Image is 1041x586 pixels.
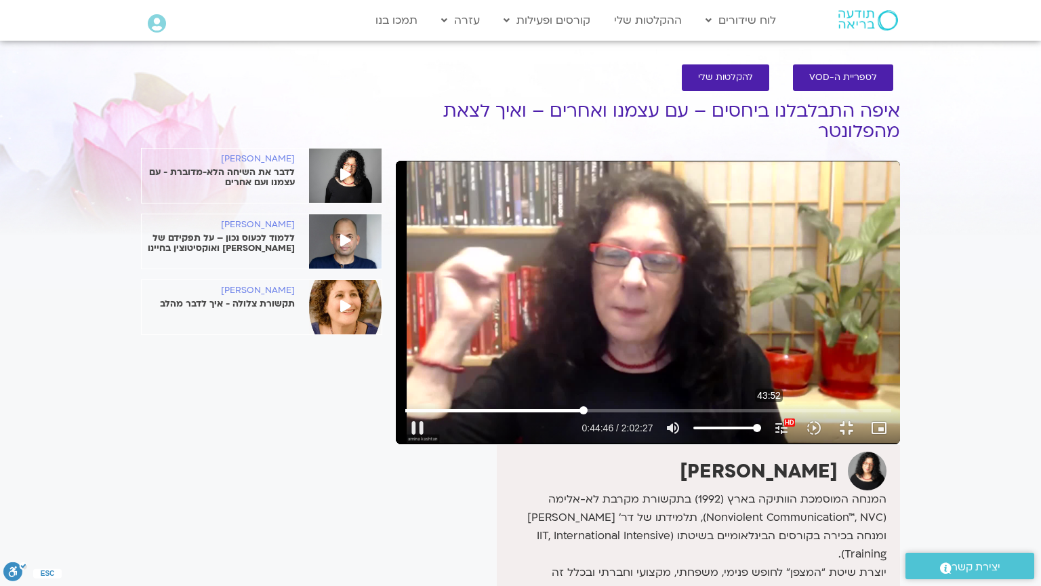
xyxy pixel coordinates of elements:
a: [PERSON_NAME] ללמוד לכעוס נכון – על תפקידם של [PERSON_NAME] ואוקסיטוצין בחיינו [142,220,382,254]
p: לדבר את השיחה הלא-מדוברת - עם עצמנו ועם אחרים [142,168,295,188]
img: %D7%90%D7%A8%D7%A0%D7%99%D7%A0%D7%94-%D7%A7%D7%A9%D7%AA%D7%9F-2.jpeg [309,149,382,203]
h1: איפה התבלבלנו ביחסים – עם עצמנו ואחרים – ואיך לצאת מהפלונטר [396,101,900,142]
a: ההקלטות שלי [607,7,689,33]
p: המנחה המוסמכת הוותיקה בארץ (1992) בתקשורת מקרבת לא-אלימה (Nonviolent Communication™, NVC), תלמידת... [500,490,886,564]
img: %D7%A2%D7%93%D7%99%D7%AA-%D7%91%D7%9F-%D7%A4%D7%95%D7%A8%D7%AA-1.jpeg [309,280,382,334]
a: [PERSON_NAME] לדבר את השיחה הלא-מדוברת - עם עצמנו ועם אחרים [142,154,382,188]
a: קורסים ופעילות [497,7,597,33]
a: לוח שידורים [699,7,783,33]
h6: [PERSON_NAME] [142,220,295,230]
a: תמכו בנו [369,7,424,33]
a: יצירת קשר [905,553,1034,579]
img: ארנינה קשתן [848,452,886,490]
h6: [PERSON_NAME] [142,154,295,164]
p: ללמוד לכעוס נכון – על תפקידם של [PERSON_NAME] ואוקסיטוצין בחיינו [142,233,295,254]
h6: [PERSON_NAME] [142,286,295,296]
span: יצירת קשר [952,558,1000,577]
span: לספריית ה-VOD [809,73,877,83]
a: לספריית ה-VOD [793,64,893,91]
span: להקלטות שלי [698,73,753,83]
a: [PERSON_NAME] תקשורת צלולה - איך לדבר מהלב [142,286,382,309]
img: תודעה בריאה [838,10,898,31]
p: תקשורת צלולה - איך לדבר מהלב [142,299,295,309]
strong: [PERSON_NAME] [680,458,838,484]
img: %D7%AA%D7%9E%D7%99%D7%A8-%D7%90%D7%A9%D7%9E%D7%9F-e1601904146928-2.jpg [309,214,382,269]
a: להקלטות שלי [682,64,769,91]
a: עזרה [434,7,487,33]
